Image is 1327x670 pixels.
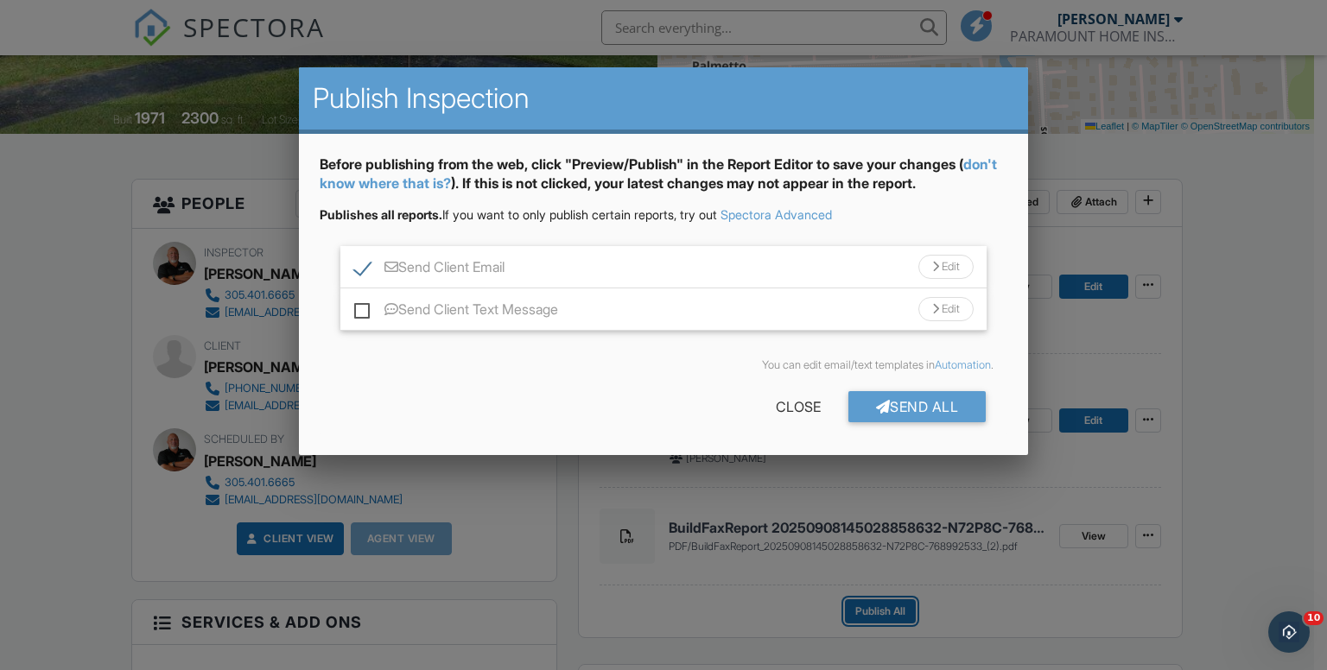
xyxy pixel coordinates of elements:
[320,155,997,192] a: don't know where that is?
[918,297,974,321] div: Edit
[354,301,558,323] label: Send Client Text Message
[333,358,994,372] div: You can edit email/text templates in .
[1304,611,1324,625] span: 10
[313,81,1015,116] h2: Publish Inspection
[320,155,1008,207] div: Before publishing from the web, click "Preview/Publish" in the Report Editor to save your changes...
[748,391,848,422] div: Close
[935,358,991,371] a: Automation
[918,255,974,279] div: Edit
[320,207,442,222] strong: Publishes all reports.
[1268,611,1310,653] iframe: Intercom live chat
[354,259,505,281] label: Send Client Email
[320,207,717,222] span: If you want to only publish certain reports, try out
[721,207,832,222] a: Spectora Advanced
[848,391,987,422] div: Send All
